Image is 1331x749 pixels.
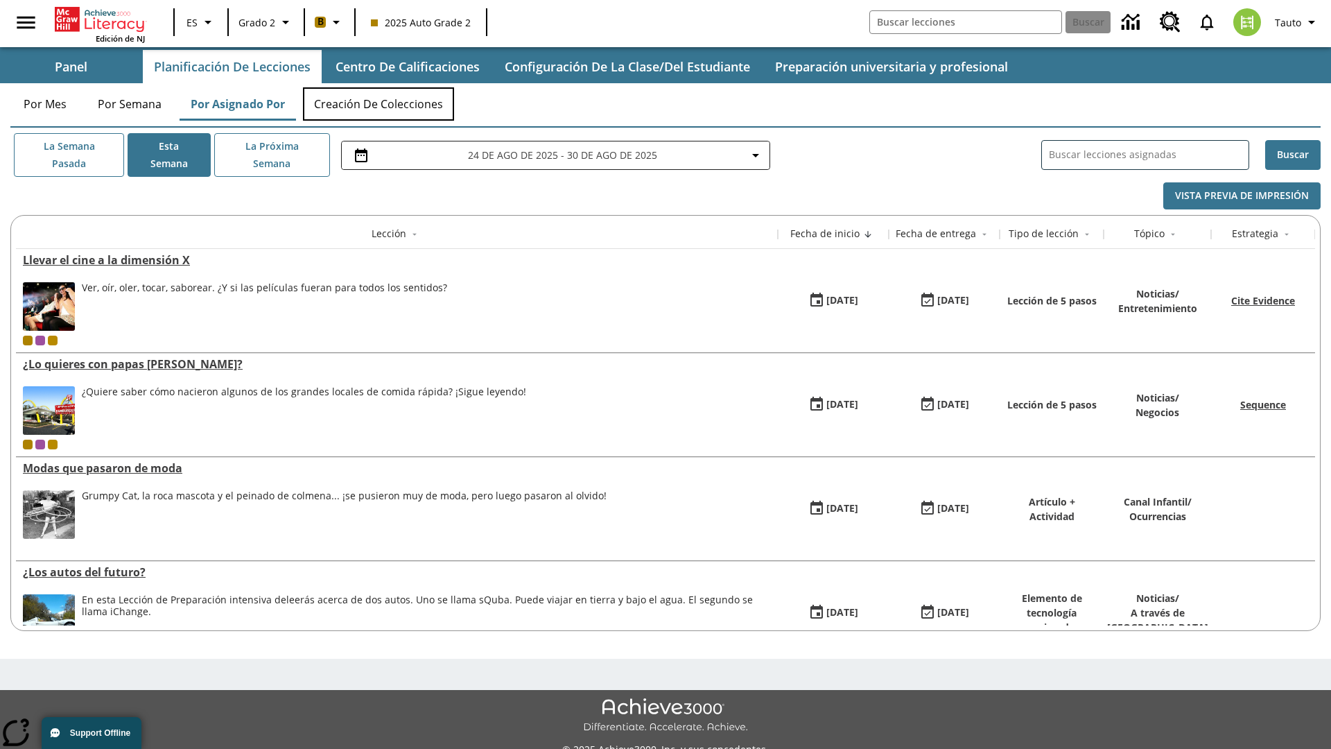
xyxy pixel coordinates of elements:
div: Estrategia [1232,227,1278,241]
button: Por asignado por [180,87,296,121]
div: [DATE] [826,292,858,309]
div: [DATE] [826,396,858,413]
button: Vista previa de impresión [1163,182,1321,209]
div: Clase actual [23,440,33,449]
div: Tópico [1134,227,1165,241]
span: Edición de NJ [96,33,145,44]
svg: Collapse Date Range Filter [747,147,764,164]
div: ¿Quiere saber cómo nacieron algunos de los grandes locales de comida rápida? ¡Sigue leyendo! [82,386,526,435]
div: Fecha de entrega [896,227,976,241]
div: Lección [372,227,406,241]
button: 06/30/26: Último día en que podrá accederse la lección [914,496,974,522]
p: Negocios [1136,405,1179,420]
button: 08/01/26: Último día en que podrá accederse la lección [914,600,974,626]
button: Sort [860,226,876,243]
div: Modas que pasaron de moda [23,460,771,476]
button: Por mes [10,87,80,121]
div: Grumpy Cat, la roca mascota y el peinado de colmena... ¡se pusieron muy de moda, pero luego pasar... [82,490,607,539]
div: OL 2025 Auto Grade 3 [35,440,45,449]
button: La semana pasada [14,133,124,177]
div: Llevar el cine a la dimensión X [23,252,771,268]
button: Por semana [87,87,173,121]
button: Creación de colecciones [303,87,454,121]
button: 07/26/25: Primer día en que estuvo disponible la lección [803,392,863,418]
div: [DATE] [826,604,858,621]
img: El panel situado frente a los asientos rocía con agua nebulizada al feliz público en un cine equi... [23,282,75,331]
span: 24 de ago de 2025 - 30 de ago de 2025 [468,148,657,162]
div: En esta Lección de Preparación intensiva de leerás acerca de dos autos. Uno se llama sQuba. Puede... [82,594,771,643]
img: Achieve3000 Differentiate Accelerate Achieve [583,698,748,734]
button: Grado: Grado 2, Elige un grado [233,10,299,35]
button: Sort [1079,226,1095,243]
div: En esta Lección de Preparación intensiva de [82,594,771,618]
button: Seleccione el intervalo de fechas opción del menú [347,147,764,164]
p: A través de [GEOGRAPHIC_DATA] [1107,605,1208,635]
div: Ver, oír, oler, tocar, saborear. ¿Y si las películas fueran para todos los sentidos? [82,282,447,294]
p: Lección de 5 pasos [1007,293,1097,308]
div: ¿Quiere saber cómo nacieron algunos de los grandes locales de comida rápida? ¡Sigue leyendo! [82,386,526,398]
a: ¿Los autos del futuro? , Lecciones [23,565,771,580]
span: ES [186,15,198,30]
a: Llevar el cine a la dimensión X, Lecciones [23,252,771,268]
p: Elemento de tecnología mejorada [1007,591,1097,635]
div: Tipo de lección [1009,227,1079,241]
input: Buscar lecciones asignadas [1049,145,1249,165]
img: Un automóvil de alta tecnología flotando en el agua. [23,594,75,643]
button: Configuración de la clase/del estudiante [494,50,761,83]
button: Preparación universitaria y profesional [764,50,1019,83]
img: foto en blanco y negro de una chica haciendo girar unos hula-hulas en la década de 1950 [23,490,75,539]
div: OL 2025 Auto Grade 3 [35,336,45,345]
img: avatar image [1233,8,1261,36]
button: 07/03/26: Último día en que podrá accederse la lección [914,392,974,418]
button: Sort [1165,226,1181,243]
span: Tauto [1275,15,1301,30]
a: Sequence [1240,398,1286,411]
button: Boost El color de la clase es anaranjado claro. Cambiar el color de la clase. [309,10,350,35]
span: Support Offline [70,728,130,738]
button: Planificación de lecciones [143,50,322,83]
a: Modas que pasaron de moda, Lecciones [23,460,771,476]
button: 08/18/25: Primer día en que estuvo disponible la lección [803,288,863,314]
div: [DATE] [937,500,969,517]
span: Grado 2 [238,15,275,30]
button: Centro de calificaciones [324,50,491,83]
p: Artículo + Actividad [1007,494,1097,524]
button: Panel [1,50,140,83]
a: Centro de información [1113,3,1151,42]
a: ¿Lo quieres con papas fritas?, Lecciones [23,356,771,372]
div: [DATE] [937,604,969,621]
p: Noticias / [1118,286,1197,301]
a: Portada [55,6,145,33]
span: 2025 Auto Grade 2 [371,15,471,30]
p: Noticias / [1107,591,1208,605]
div: Fecha de inicio [790,227,860,241]
p: Canal Infantil / [1124,494,1192,509]
a: Cite Evidence [1231,294,1295,307]
div: [DATE] [826,500,858,517]
button: Support Offline [42,717,141,749]
button: Sort [976,226,993,243]
button: Buscar [1265,140,1321,170]
a: Centro de recursos, Se abrirá en una pestaña nueva. [1151,3,1189,41]
div: ¿Lo quieres con papas fritas? [23,356,771,372]
button: 07/19/25: Primer día en que estuvo disponible la lección [803,496,863,522]
a: Notificaciones [1189,4,1225,40]
button: Sort [406,226,423,243]
button: Escoja un nuevo avatar [1225,4,1269,40]
div: ¿Los autos del futuro? [23,565,771,580]
testabrev: leerás acerca de dos autos. Uno se llama sQuba. Puede viajar en tierra y bajo el agua. El segundo... [82,593,753,618]
button: Sort [1278,226,1295,243]
button: 07/01/25: Primer día en que estuvo disponible la lección [803,600,863,626]
div: New 2025 class [48,440,58,449]
div: Ver, oír, oler, tocar, saborear. ¿Y si las películas fueran para todos los sentidos? [82,282,447,331]
div: [DATE] [937,396,969,413]
span: B [317,13,324,31]
span: Clase actual [23,336,33,345]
